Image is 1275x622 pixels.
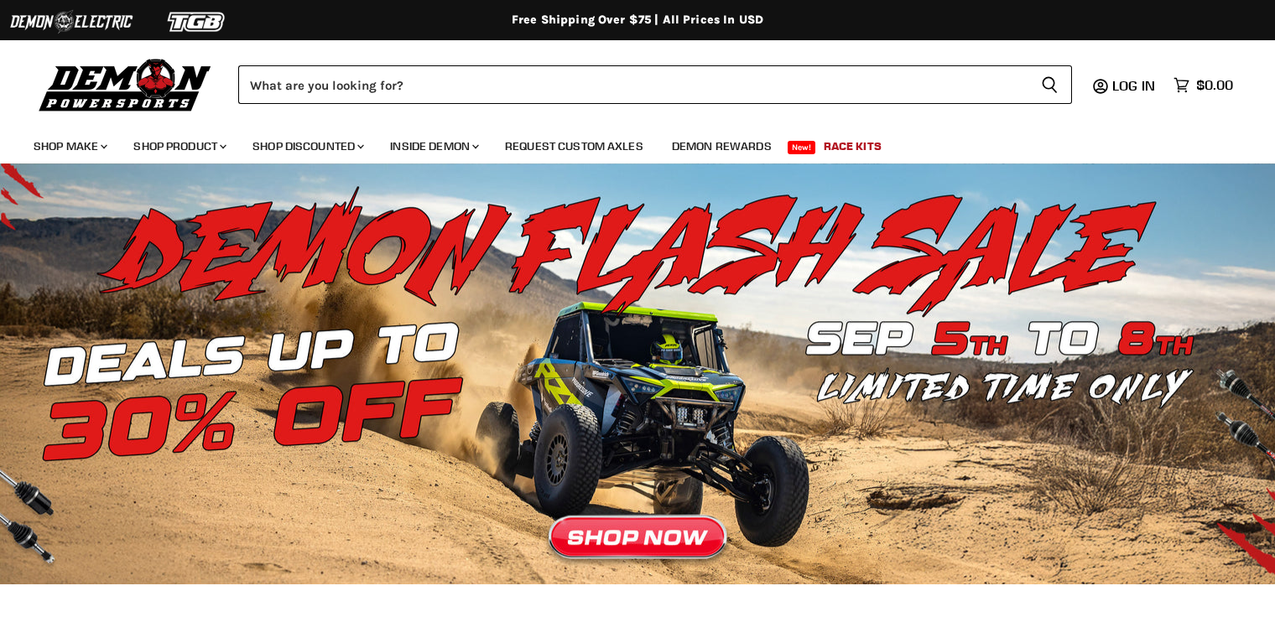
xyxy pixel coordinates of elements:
[134,6,260,38] img: TGB Logo 2
[8,6,134,38] img: Demon Electric Logo 2
[21,122,1229,163] ul: Main menu
[238,65,1072,104] form: Product
[238,65,1028,104] input: Search
[1028,65,1072,104] button: Search
[34,54,217,114] img: Demon Powersports
[1165,73,1241,97] a: $0.00
[377,129,489,163] a: Inside Demon
[492,129,656,163] a: Request Custom Axles
[1112,77,1155,94] span: Log in
[1196,77,1233,93] span: $0.00
[788,141,816,154] span: New!
[811,129,894,163] a: Race Kits
[21,129,117,163] a: Shop Make
[1105,78,1165,93] a: Log in
[121,129,237,163] a: Shop Product
[240,129,374,163] a: Shop Discounted
[659,129,784,163] a: Demon Rewards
